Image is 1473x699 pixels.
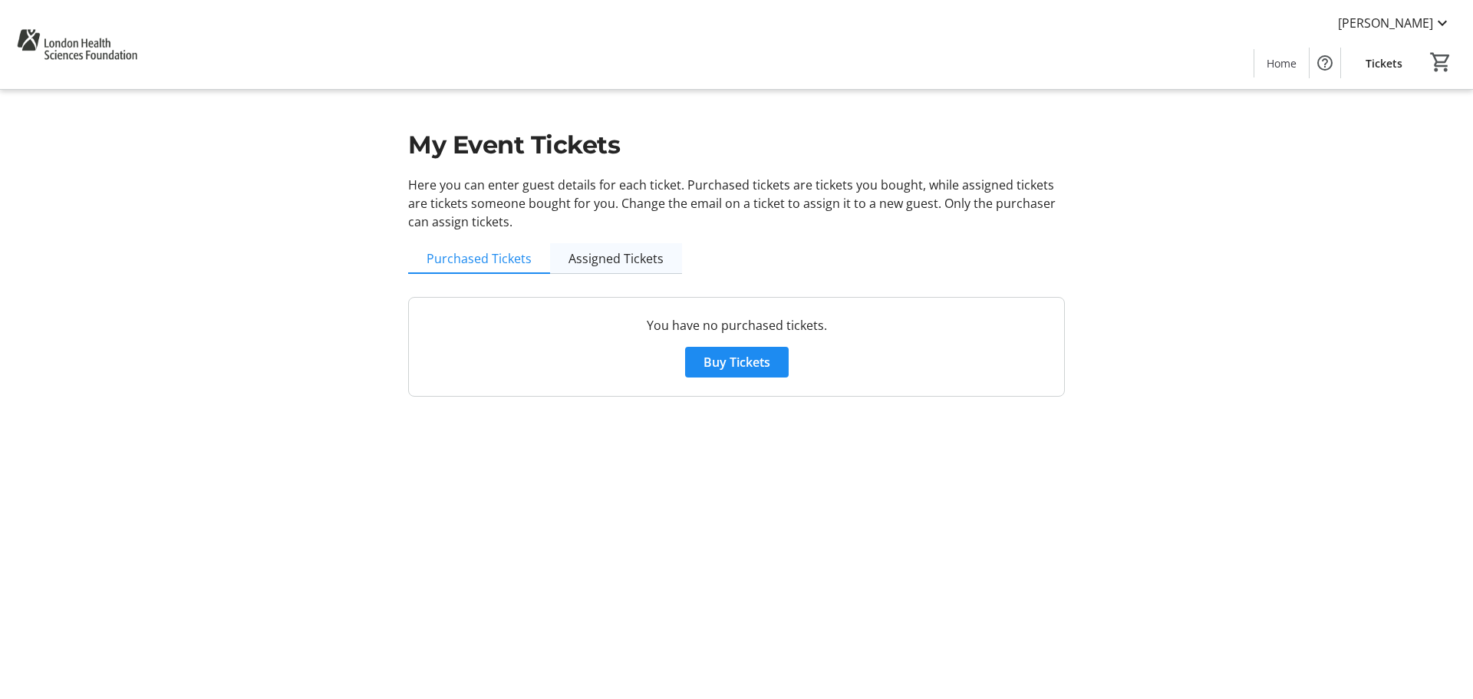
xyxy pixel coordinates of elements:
[685,347,789,378] button: Buy Tickets
[408,176,1065,231] p: Here you can enter guest details for each ticket. Purchased tickets are tickets you bought, while...
[568,252,664,265] span: Assigned Tickets
[1353,49,1415,77] a: Tickets
[1267,55,1297,71] span: Home
[1254,49,1309,77] a: Home
[9,6,145,83] img: London Health Sciences Foundation's Logo
[408,127,1065,163] h1: My Event Tickets
[1326,11,1464,35] button: [PERSON_NAME]
[1427,48,1455,76] button: Cart
[1366,55,1402,71] span: Tickets
[1338,14,1433,32] span: [PERSON_NAME]
[427,252,532,265] span: Purchased Tickets
[704,353,770,371] span: Buy Tickets
[427,316,1046,335] p: You have no purchased tickets.
[1310,48,1340,78] button: Help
